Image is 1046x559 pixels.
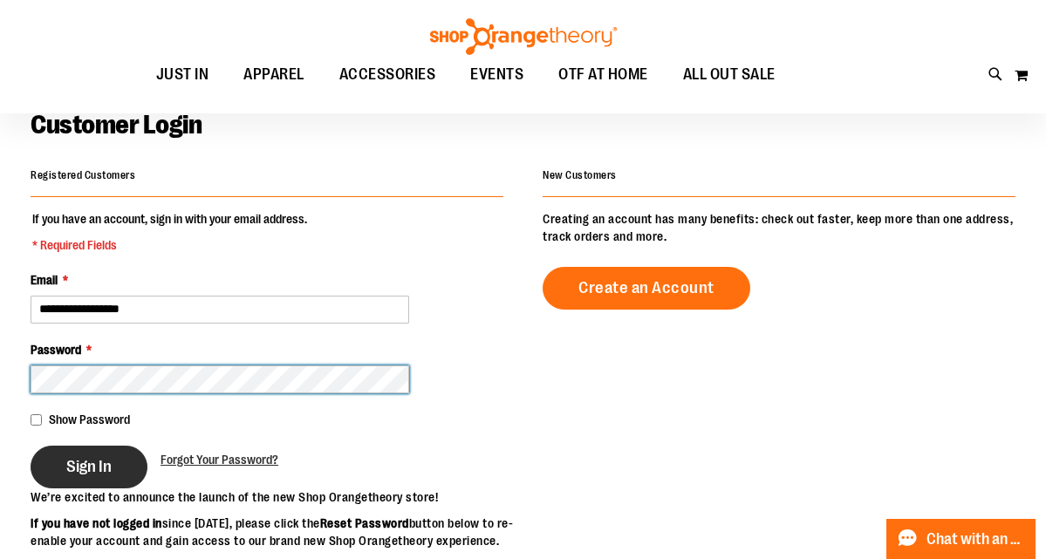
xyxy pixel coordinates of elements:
[558,55,648,94] span: OTF AT HOME
[32,236,307,254] span: * Required Fields
[543,210,1015,245] p: Creating an account has many benefits: check out faster, keep more than one address, track orders...
[926,531,1025,548] span: Chat with an Expert
[31,488,523,506] p: We’re excited to announce the launch of the new Shop Orangetheory store!
[683,55,776,94] span: ALL OUT SALE
[470,55,523,94] span: EVENTS
[886,519,1036,559] button: Chat with an Expert
[578,278,714,297] span: Create an Account
[31,515,523,549] p: since [DATE], please click the button below to re-enable your account and gain access to our bran...
[66,457,112,476] span: Sign In
[161,451,278,468] a: Forgot Your Password?
[31,446,147,488] button: Sign In
[49,412,130,426] span: Show Password
[161,453,278,467] span: Forgot Your Password?
[31,210,309,254] legend: If you have an account, sign in with your email address.
[156,55,209,94] span: JUST IN
[31,169,135,181] strong: Registered Customers
[31,273,58,287] span: Email
[31,343,81,357] span: Password
[31,110,202,140] span: Customer Login
[543,169,617,181] strong: New Customers
[543,267,750,310] a: Create an Account
[320,516,409,530] strong: Reset Password
[31,516,162,530] strong: If you have not logged in
[339,55,436,94] span: ACCESSORIES
[427,18,619,55] img: Shop Orangetheory
[243,55,304,94] span: APPAREL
